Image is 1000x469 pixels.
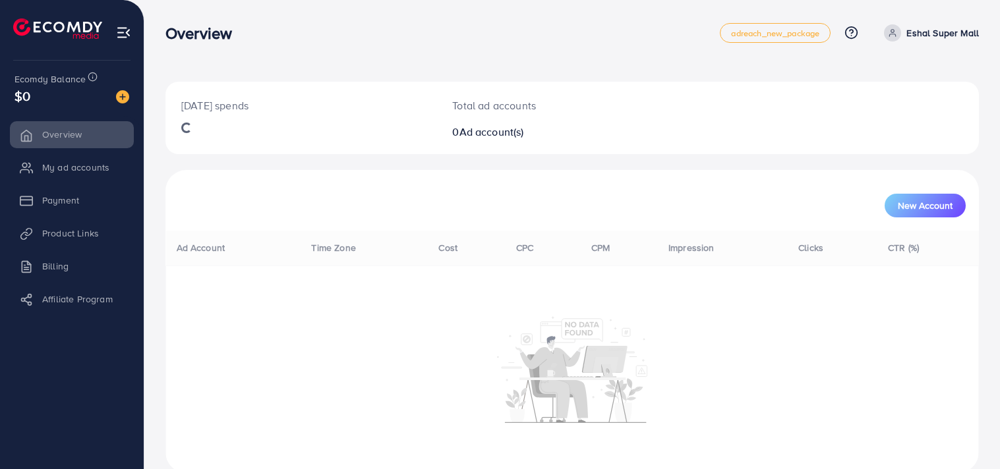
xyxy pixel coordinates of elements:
h3: Overview [165,24,243,43]
img: menu [116,25,131,40]
span: New Account [898,201,953,210]
a: adreach_new_package [720,23,831,43]
h2: 0 [452,126,624,138]
span: Ecomdy Balance [15,72,86,86]
button: New Account [885,194,966,217]
span: $0 [15,86,30,105]
p: Eshal Super Mall [906,25,979,41]
span: adreach_new_package [731,29,819,38]
img: image [116,90,129,103]
img: logo [13,18,102,39]
p: [DATE] spends [181,97,421,113]
span: Ad account(s) [459,124,524,139]
p: Total ad accounts [452,97,624,113]
a: Eshal Super Mall [879,24,979,41]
